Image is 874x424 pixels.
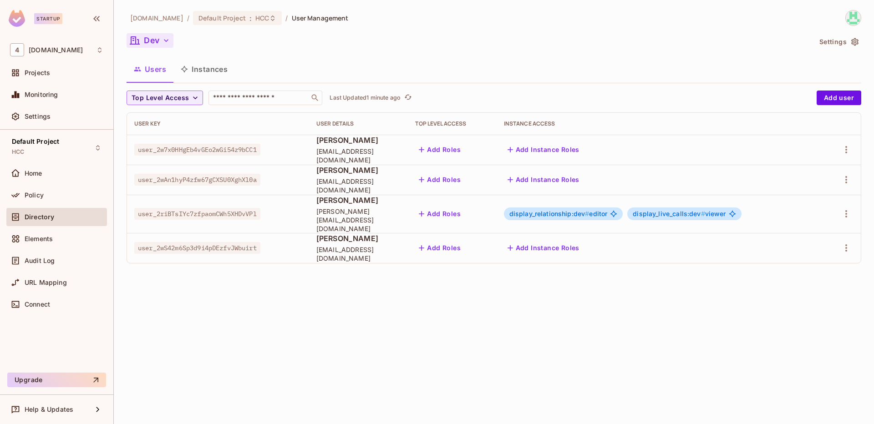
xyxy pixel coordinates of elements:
span: HCC [255,14,269,22]
span: editor [509,210,608,217]
button: Add Instance Roles [504,241,583,255]
div: Startup [34,13,62,24]
span: Settings [25,113,51,120]
span: Default Project [12,138,59,145]
span: Projects [25,69,50,76]
span: Directory [25,213,54,221]
span: Audit Log [25,257,55,264]
button: Add Roles [415,207,464,221]
span: Connect [25,301,50,308]
span: : [249,15,252,22]
span: [EMAIL_ADDRESS][DOMAIN_NAME] [316,245,401,262]
span: Help & Updates [25,406,73,413]
button: Add Roles [415,241,464,255]
span: [EMAIL_ADDRESS][DOMAIN_NAME] [316,177,401,194]
span: Workspace: 46labs.com [29,46,83,54]
button: Upgrade [7,373,106,387]
span: user_2w7x0HHgEb4vGEo2wGi54z9bCC1 [134,144,260,156]
button: Add Roles [415,142,464,157]
span: Top Level Access [132,92,189,104]
img: musharraf.ali@46labs.com [846,10,861,25]
span: user_2wS42m6Sp3d9i4pDEzfvJWbuirt [134,242,260,254]
span: Elements [25,235,53,242]
div: Top Level Access [415,120,489,127]
div: User Key [134,120,302,127]
img: SReyMgAAAABJRU5ErkJggg== [9,10,25,27]
span: display_live_calls:dev [633,210,705,217]
li: / [285,14,288,22]
span: user_2riBTsIYc7zfpaomCWh5XHDvVPl [134,208,260,220]
span: Policy [25,192,44,199]
button: Top Level Access [127,91,203,105]
span: user_2wAn1hyP4zfw67gCXSU0XghXl0a [134,174,260,186]
span: User Management [292,14,349,22]
span: [PERSON_NAME] [316,195,401,205]
span: HCC [12,148,24,156]
button: Add Instance Roles [504,172,583,187]
div: User Details [316,120,401,127]
span: refresh [404,93,412,102]
span: Monitoring [25,91,58,98]
span: # [585,210,589,217]
span: Home [25,170,42,177]
span: [PERSON_NAME] [316,135,401,145]
button: Settings [816,35,861,49]
button: Add Instance Roles [504,142,583,157]
span: URL Mapping [25,279,67,286]
span: [PERSON_NAME] [316,233,401,243]
button: Instances [173,58,235,81]
span: [EMAIL_ADDRESS][DOMAIN_NAME] [316,147,401,164]
li: / [187,14,189,22]
span: [PERSON_NAME][EMAIL_ADDRESS][DOMAIN_NAME] [316,207,401,233]
span: # [701,210,705,217]
span: viewer [633,210,726,217]
span: [PERSON_NAME] [316,165,401,175]
button: Add Roles [415,172,464,187]
p: Last Updated 1 minute ago [330,94,401,101]
span: 4 [10,43,24,56]
span: Click to refresh data [401,92,413,103]
button: Dev [127,33,173,48]
button: Users [127,58,173,81]
span: display_relationship:dev [509,210,589,217]
div: Instance Access [504,120,816,127]
span: the active workspace [130,14,183,22]
button: Add user [817,91,861,105]
button: refresh [402,92,413,103]
span: Default Project [198,14,246,22]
